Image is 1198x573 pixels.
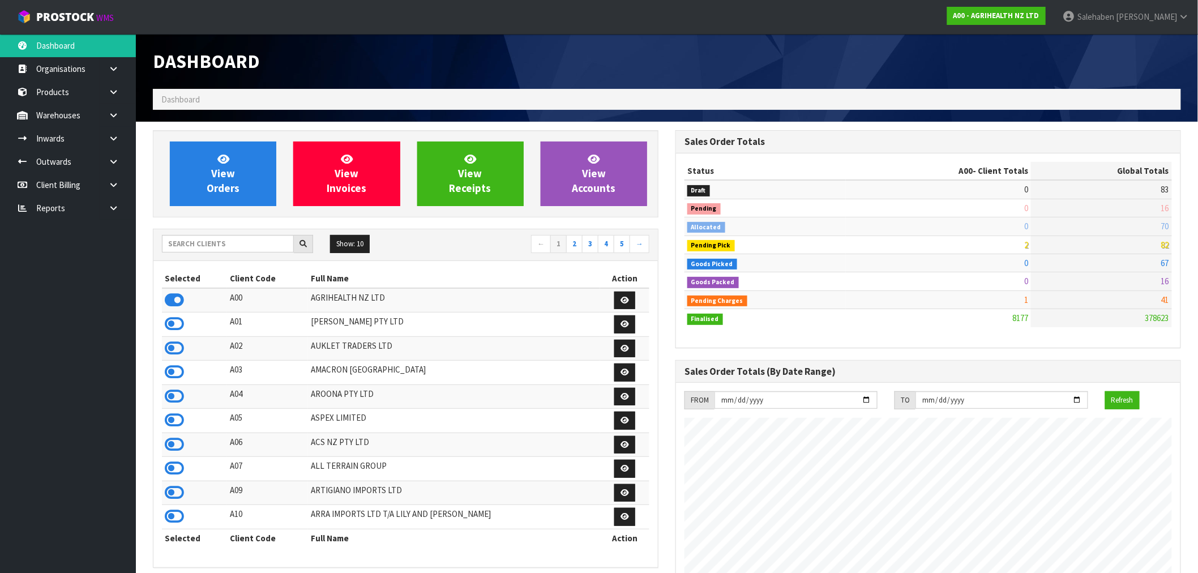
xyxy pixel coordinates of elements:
[1161,240,1169,250] span: 82
[227,288,308,313] td: A00
[17,10,31,24] img: cube-alt.png
[600,529,649,547] th: Action
[1077,11,1114,22] span: Salehaben
[1024,203,1028,213] span: 0
[684,162,846,180] th: Status
[1024,221,1028,232] span: 0
[1161,294,1169,305] span: 41
[96,12,114,23] small: WMS
[36,10,94,24] span: ProStock
[1024,258,1028,268] span: 0
[308,270,600,288] th: Full Name
[153,49,260,73] span: Dashboard
[684,136,1172,147] h3: Sales Order Totals
[1161,203,1169,213] span: 16
[953,11,1039,20] strong: A00 - AGRIHEALTH NZ LTD
[684,391,714,409] div: FROM
[687,296,747,307] span: Pending Charges
[308,384,600,409] td: AROONA PTY LTD
[227,336,308,361] td: A02
[308,433,600,457] td: ACS NZ PTY LTD
[846,162,1032,180] th: - Client Totals
[687,314,723,325] span: Finalised
[308,457,600,481] td: ALL TERRAIN GROUP
[1161,276,1169,286] span: 16
[687,185,710,196] span: Draft
[1024,184,1028,195] span: 0
[170,142,276,206] a: ViewOrders
[959,165,973,176] span: A00
[687,203,721,215] span: Pending
[1145,313,1169,323] span: 378623
[572,152,615,195] span: View Accounts
[550,235,567,253] a: 1
[630,235,649,253] a: →
[531,235,551,253] a: ←
[541,142,647,206] a: ViewAccounts
[227,384,308,409] td: A04
[582,235,598,253] a: 3
[308,481,600,505] td: ARTIGIANO IMPORTS LTD
[600,270,649,288] th: Action
[162,235,294,253] input: Search clients
[308,361,600,385] td: AMACRON [GEOGRAPHIC_DATA]
[687,277,739,288] span: Goods Packed
[227,481,308,505] td: A09
[308,409,600,433] td: ASPEX LIMITED
[327,152,366,195] span: View Invoices
[687,222,725,233] span: Allocated
[1161,258,1169,268] span: 67
[308,288,600,313] td: AGRIHEALTH NZ LTD
[947,7,1046,25] a: A00 - AGRIHEALTH NZ LTD
[687,240,735,251] span: Pending Pick
[227,505,308,529] td: A10
[1012,313,1028,323] span: 8177
[207,152,239,195] span: View Orders
[308,529,600,547] th: Full Name
[1116,11,1177,22] span: [PERSON_NAME]
[1024,276,1028,286] span: 0
[330,235,370,253] button: Show: 10
[162,270,227,288] th: Selected
[598,235,614,253] a: 4
[687,259,737,270] span: Goods Picked
[227,433,308,457] td: A06
[308,313,600,337] td: [PERSON_NAME] PTY LTD
[450,152,491,195] span: View Receipts
[293,142,400,206] a: ViewInvoices
[227,361,308,385] td: A03
[614,235,630,253] a: 5
[1031,162,1172,180] th: Global Totals
[161,94,200,105] span: Dashboard
[227,457,308,481] td: A07
[1024,240,1028,250] span: 2
[227,313,308,337] td: A01
[227,270,308,288] th: Client Code
[1105,391,1140,409] button: Refresh
[308,505,600,529] td: ARRA IMPORTS LTD T/A LILY AND [PERSON_NAME]
[227,409,308,433] td: A05
[1024,294,1028,305] span: 1
[1161,184,1169,195] span: 83
[227,529,308,547] th: Client Code
[162,529,227,547] th: Selected
[417,142,524,206] a: ViewReceipts
[414,235,649,255] nav: Page navigation
[684,366,1172,377] h3: Sales Order Totals (By Date Range)
[895,391,915,409] div: TO
[566,235,583,253] a: 2
[308,336,600,361] td: AUKLET TRADERS LTD
[1161,221,1169,232] span: 70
